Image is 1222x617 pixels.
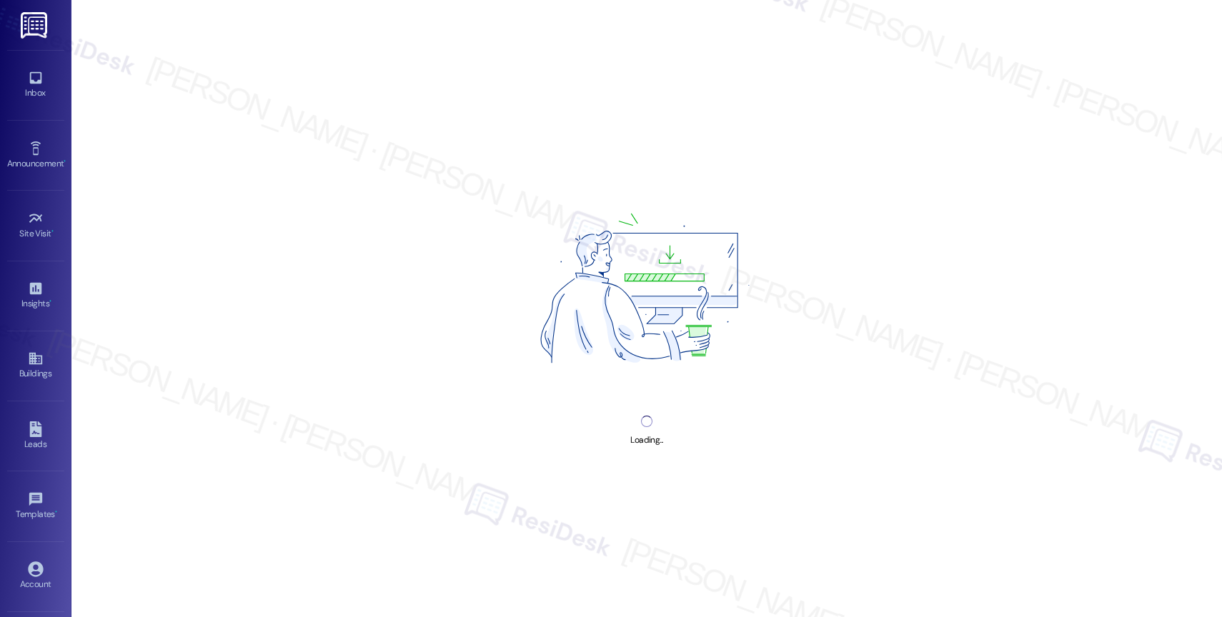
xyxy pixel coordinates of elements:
span: • [49,296,51,306]
span: • [51,226,54,236]
span: • [55,507,57,517]
a: Account [7,557,64,596]
a: Buildings [7,346,64,385]
div: Loading... [630,433,662,448]
a: Templates • [7,487,64,526]
img: ResiDesk Logo [21,12,50,39]
a: Site Visit • [7,206,64,245]
span: • [64,156,66,166]
a: Inbox [7,66,64,104]
a: Leads [7,417,64,456]
a: Insights • [7,276,64,315]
